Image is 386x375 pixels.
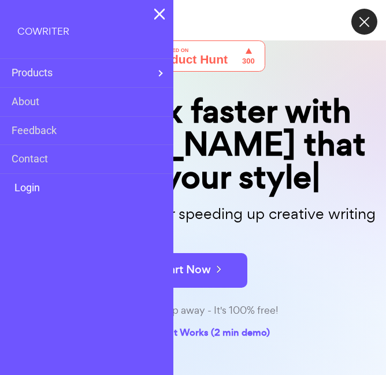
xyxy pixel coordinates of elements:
a: 🎬 See How It Works (2 min demo) [117,325,270,343]
a: Feedback [12,122,57,139]
img: icon [154,8,165,20]
a: Login [12,180,40,196]
a: Contact [12,151,48,168]
h6: COWRITER [17,26,69,36]
span: Products [12,65,153,81]
a: COWRITER [17,26,69,41]
button: Start Now [132,253,247,288]
img: Cowriter - Your AI buddy for speeding up creative writing | Product Hunt [121,40,265,72]
a: About [12,94,39,110]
